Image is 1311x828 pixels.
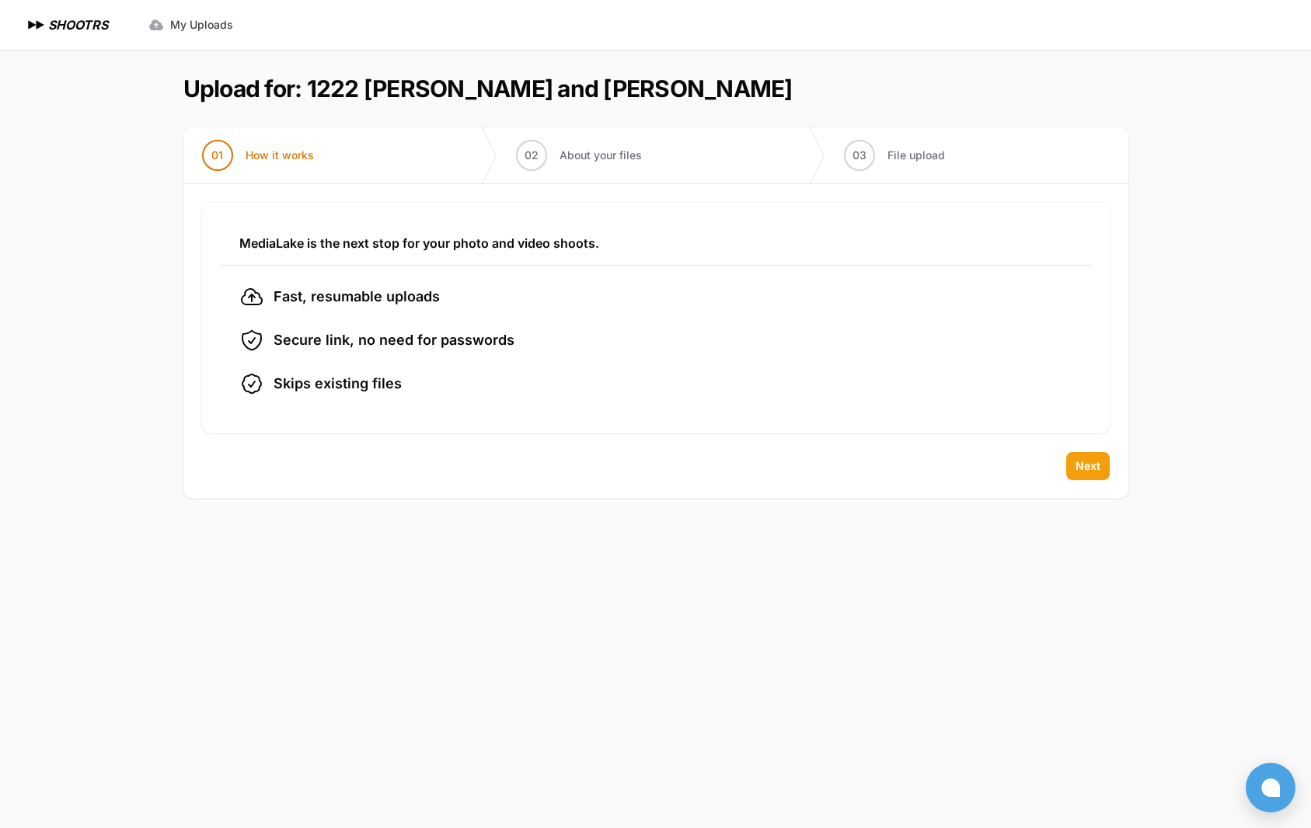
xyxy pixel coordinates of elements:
[1066,452,1110,480] button: Next
[183,75,793,103] h1: Upload for: 1222 [PERSON_NAME] and [PERSON_NAME]
[825,127,964,183] button: 03 File upload
[48,16,108,34] h1: SHOOTRS
[274,329,514,351] span: Secure link, no need for passwords
[246,148,314,163] span: How it works
[525,148,539,163] span: 02
[183,127,333,183] button: 01 How it works
[239,234,1072,252] h3: MediaLake is the next stop for your photo and video shoots.
[170,17,233,33] span: My Uploads
[1246,763,1295,812] button: Open chat window
[25,16,108,34] a: SHOOTRS SHOOTRS
[1076,458,1100,474] span: Next
[211,148,223,163] span: 01
[887,148,945,163] span: File upload
[25,16,48,34] img: SHOOTRS
[497,127,661,183] button: 02 About your files
[274,286,440,308] span: Fast, resumable uploads
[139,11,242,39] a: My Uploads
[274,373,402,395] span: Skips existing files
[560,148,642,163] span: About your files
[852,148,866,163] span: 03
